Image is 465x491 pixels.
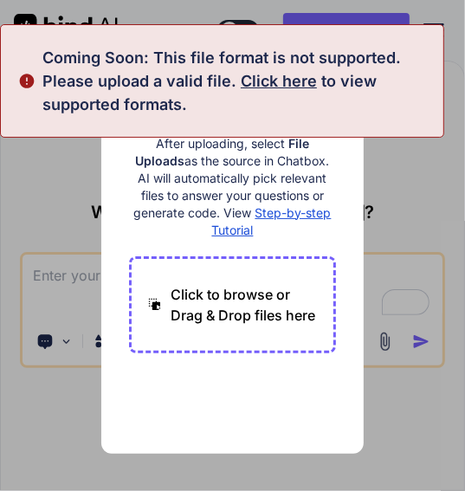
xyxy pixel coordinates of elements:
h4: After uploading, select as the source in Chatbox. AI will automatically pick relevant files to an... [129,135,336,239]
div: Coming Soon: This file format is not supported. Please upload a valid file. to view supported for... [42,46,433,116]
img: alert [18,46,36,116]
span: Click here [241,72,317,90]
p: Click to browse or Drag & Drop files here [171,284,320,326]
span: Step-by-step Tutorial [212,205,332,237]
span: File Uploads [136,136,310,168]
